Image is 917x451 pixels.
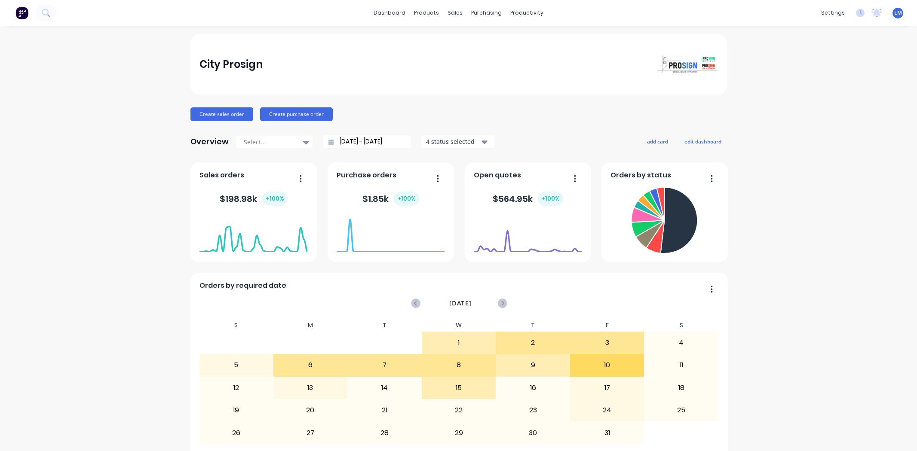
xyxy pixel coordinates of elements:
button: edit dashboard [679,136,727,147]
div: Overview [190,133,229,150]
button: add card [641,136,674,147]
div: 11 [644,354,718,376]
div: M [273,319,348,332]
div: 4 status selected [426,137,480,146]
div: 14 [348,377,421,399]
div: 21 [348,399,421,421]
div: productivity [506,6,548,19]
div: 25 [644,399,718,421]
div: + 100 % [262,192,288,206]
div: 7 [348,354,421,376]
div: products [410,6,443,19]
div: 29 [422,422,496,443]
div: 27 [274,422,347,443]
div: S [199,319,273,332]
div: T [347,319,422,332]
div: 22 [422,399,496,421]
div: purchasing [467,6,506,19]
div: 31 [570,422,644,443]
button: Create purchase order [260,107,333,121]
div: 26 [199,422,273,443]
div: 12 [199,377,273,399]
span: Orders by status [610,170,671,180]
div: F [570,319,644,332]
div: 2 [496,332,570,353]
div: sales [443,6,467,19]
div: City Prosign [199,56,263,73]
div: 1 [422,332,496,353]
button: 4 status selected [421,135,494,148]
div: S [644,319,718,332]
img: City Prosign [657,56,718,73]
img: Factory [15,6,28,19]
div: 30 [496,422,570,443]
div: 28 [348,422,421,443]
div: 13 [274,377,347,399]
div: settings [817,6,849,19]
span: Purchase orders [337,170,396,180]
div: W [422,319,496,332]
div: 3 [570,332,644,353]
a: dashboard [369,6,410,19]
div: + 100 % [538,192,563,206]
span: Open quotes [474,170,521,180]
div: 16 [496,377,570,399]
div: 23 [496,399,570,421]
span: LM [894,9,902,17]
div: $ 198.98k [220,192,288,206]
div: 10 [570,354,644,376]
div: + 100 % [394,192,419,206]
div: 15 [422,377,496,399]
div: 6 [274,354,347,376]
div: 9 [496,354,570,376]
div: 18 [644,377,718,399]
div: T [496,319,570,332]
div: 24 [570,399,644,421]
span: [DATE] [449,299,472,308]
div: $ 564.95k [493,192,563,206]
span: Sales orders [199,170,244,180]
div: 5 [199,354,273,376]
div: $ 1.85k [362,192,419,206]
div: 19 [199,399,273,421]
div: 4 [644,332,718,353]
div: 8 [422,354,496,376]
div: 20 [274,399,347,421]
button: Create sales order [190,107,253,121]
div: 17 [570,377,644,399]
